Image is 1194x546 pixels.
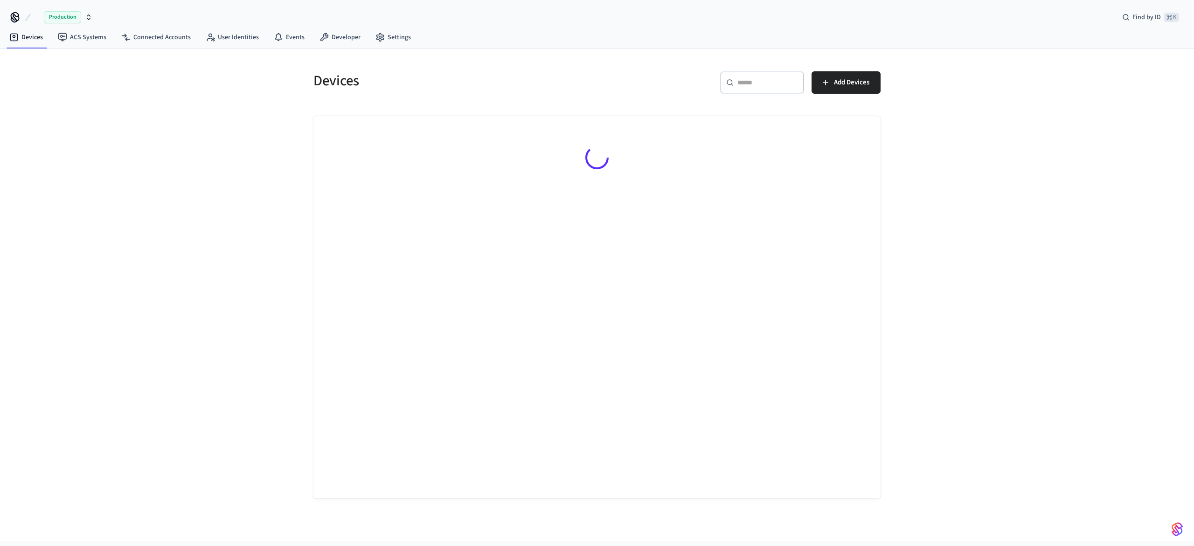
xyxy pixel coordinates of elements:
a: Settings [368,29,418,46]
img: SeamLogoGradient.69752ec5.svg [1172,522,1183,537]
button: Add Devices [812,71,881,94]
a: Developer [312,29,368,46]
a: ACS Systems [50,29,114,46]
div: Find by ID⌘ K [1115,9,1187,26]
span: Find by ID [1132,13,1161,22]
a: Events [266,29,312,46]
span: Add Devices [834,76,869,89]
h5: Devices [313,71,591,90]
a: Connected Accounts [114,29,198,46]
span: Production [44,11,81,23]
a: User Identities [198,29,266,46]
span: ⌘ K [1164,13,1179,22]
a: Devices [2,29,50,46]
